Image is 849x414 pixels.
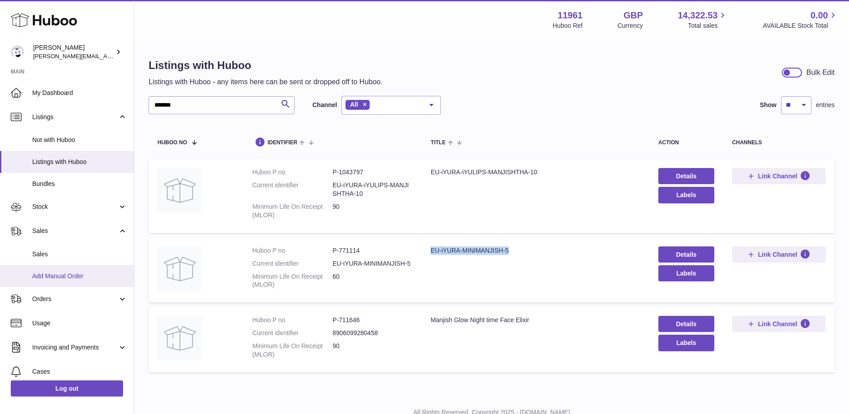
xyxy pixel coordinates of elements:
[658,168,714,184] a: Details
[32,319,127,328] span: Usage
[760,101,776,109] label: Show
[333,168,413,177] dd: P-1043797
[252,181,333,198] dt: Current identifier
[678,9,728,30] a: 14,322.53 Total sales
[688,22,728,30] span: Total sales
[32,113,118,121] span: Listings
[333,259,413,268] dd: EU-iYURA-MINIMANJISH-5
[553,22,583,30] div: Huboo Ref
[32,295,118,303] span: Orders
[658,316,714,332] a: Details
[32,272,127,280] span: Add Manual Order
[333,316,413,324] dd: P-711646
[158,140,187,146] span: Huboo no
[816,101,835,109] span: entries
[732,140,826,146] div: channels
[658,246,714,263] a: Details
[32,250,127,259] span: Sales
[32,136,127,144] span: Not with Huboo
[431,168,640,177] div: EU-iYURA-iYULIPS-MANJISHTHA-10
[758,172,797,180] span: Link Channel
[658,265,714,281] button: Labels
[333,329,413,337] dd: 8906099280458
[333,342,413,359] dd: 90
[758,250,797,259] span: Link Channel
[732,246,826,263] button: Link Channel
[732,316,826,332] button: Link Channel
[252,342,333,359] dt: Minimum Life On Receipt (MLOR)
[431,246,640,255] div: EU-iYURA-MINIMANJISH-5
[758,320,797,328] span: Link Channel
[11,45,24,59] img: raghav@transformative.in
[658,187,714,203] button: Labels
[431,316,640,324] div: Manjish Glow Night time Face Elixir
[32,89,127,97] span: My Dashboard
[252,272,333,289] dt: Minimum Life On Receipt (MLOR)
[333,246,413,255] dd: P-771114
[623,9,643,22] strong: GBP
[32,367,127,376] span: Cases
[252,168,333,177] dt: Huboo P no
[149,58,383,73] h1: Listings with Huboo
[350,101,358,108] span: All
[32,158,127,166] span: Listings with Huboo
[763,22,838,30] span: AVAILABLE Stock Total
[158,316,202,361] img: Manjish Glow Night time Face Elixir
[32,180,127,188] span: Bundles
[763,9,838,30] a: 0.00 AVAILABLE Stock Total
[811,9,828,22] span: 0.00
[252,316,333,324] dt: Huboo P no
[252,259,333,268] dt: Current identifier
[32,343,118,352] span: Invoicing and Payments
[558,9,583,22] strong: 11961
[149,77,383,87] p: Listings with Huboo - any items here can be sent or dropped off to Huboo.
[32,203,118,211] span: Stock
[333,203,413,220] dd: 90
[268,140,298,146] span: identifier
[252,329,333,337] dt: Current identifier
[312,101,337,109] label: Channel
[678,9,717,22] span: 14,322.53
[732,168,826,184] button: Link Channel
[11,380,123,397] a: Log out
[158,168,202,213] img: EU-iYURA-iYULIPS-MANJISHTHA-10
[658,140,714,146] div: action
[333,272,413,289] dd: 60
[333,181,413,198] dd: EU-iYURA-iYULIPS-MANJISHTHA-10
[32,227,118,235] span: Sales
[158,246,202,291] img: EU-iYURA-MINIMANJISH-5
[33,43,114,60] div: [PERSON_NAME]
[658,335,714,351] button: Labels
[252,203,333,220] dt: Minimum Life On Receipt (MLOR)
[806,68,835,78] div: Bulk Edit
[431,140,445,146] span: title
[618,22,643,30] div: Currency
[33,52,179,60] span: [PERSON_NAME][EMAIL_ADDRESS][DOMAIN_NAME]
[252,246,333,255] dt: Huboo P no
